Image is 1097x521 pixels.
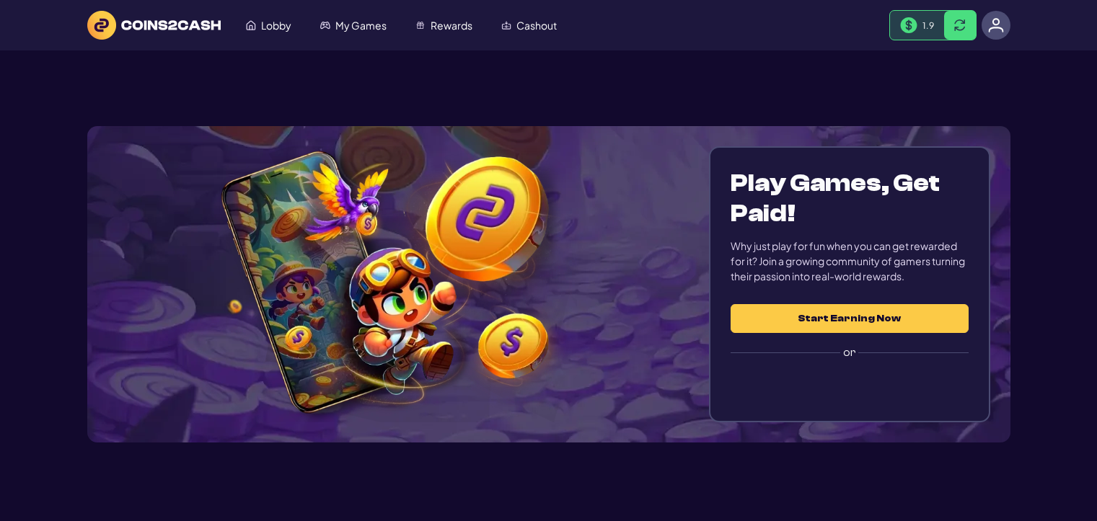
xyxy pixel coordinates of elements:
h1: Play Games, Get Paid! [731,168,968,228]
a: My Games [306,12,401,39]
img: Money Bill [900,17,917,34]
a: Cashout [487,12,571,39]
label: or [731,333,968,372]
span: Rewards [431,20,472,30]
img: Lobby [246,20,256,30]
a: Rewards [401,12,487,39]
span: My Games [335,20,387,30]
span: Cashout [516,20,557,30]
span: 1.9 [922,19,934,31]
span: Lobby [261,20,291,30]
img: Rewards [415,20,426,30]
iframe: Sign in with Google Button [723,370,976,402]
img: avatar [988,17,1004,33]
button: Start Earning Now [731,304,968,333]
div: Why just play for fun when you can get rewarded for it? Join a growing community of gamers turnin... [731,239,968,284]
img: logo text [87,11,221,40]
img: My Games [320,20,330,30]
a: Lobby [232,12,306,39]
img: Cashout [501,20,511,30]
